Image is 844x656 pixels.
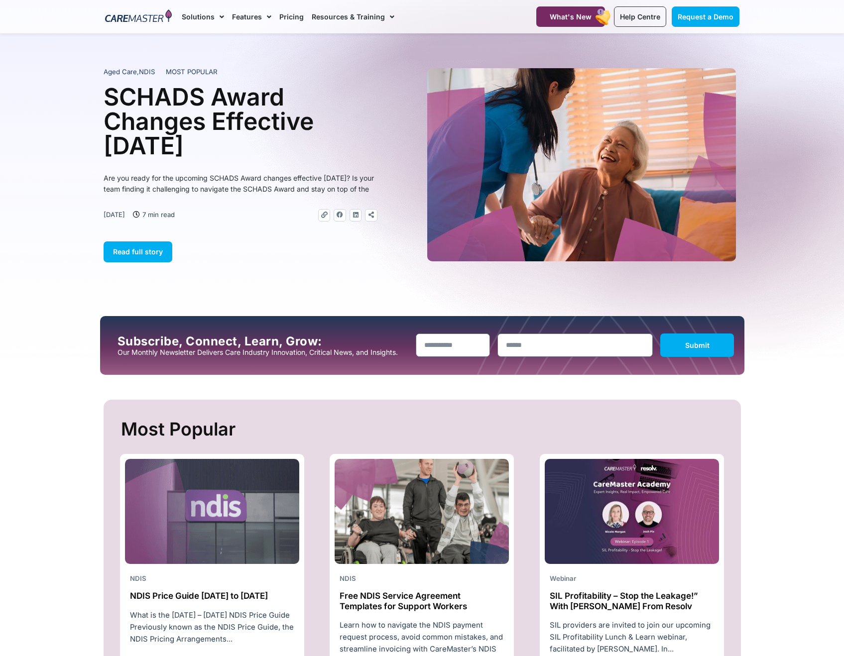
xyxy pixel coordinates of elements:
h1: SCHADS Award Changes Effective [DATE] [104,85,377,158]
span: NDIS [139,68,155,76]
span: NDIS [340,574,356,582]
a: What's New [536,6,605,27]
h2: Free NDIS Service Agreement Templates for Support Workers [340,591,504,611]
span: Request a Demo [678,12,733,21]
h2: SIL Profitability – Stop the Leakage!” With [PERSON_NAME] From Resolv [550,591,714,611]
span: , [104,68,155,76]
h2: Most Popular [121,415,726,444]
p: What is the [DATE] – [DATE] NDIS Price Guide Previously known as the NDIS Price Guide, the NDIS P... [130,609,294,645]
span: Webinar [550,574,576,582]
p: Our Monthly Newsletter Delivers Care Industry Innovation, Critical News, and Insights. [118,348,408,356]
span: 7 min read [140,209,175,220]
a: Request a Demo [672,6,739,27]
h2: NDIS Price Guide [DATE] to [DATE] [130,591,294,601]
span: MOST POPULAR [166,67,218,77]
span: Submit [685,341,710,349]
p: SIL providers are invited to join our upcoming SIL Profitability Lunch & Learn webinar, facilitat... [550,619,714,655]
img: A heartwarming moment where a support worker in a blue uniform, with a stethoscope draped over he... [427,68,736,261]
a: Read full story [104,241,172,262]
img: ndis-price-guide [125,459,299,564]
span: Aged Care [104,68,137,76]
p: Are you ready for the upcoming SCHADS Award changes effective [DATE]? Is your team finding it cha... [104,173,377,195]
img: NDIS Provider challenges 1 [335,459,509,564]
button: Submit [660,333,734,357]
span: Help Centre [620,12,660,21]
span: NDIS [130,574,146,582]
span: What's New [550,12,592,21]
a: Help Centre [614,6,666,27]
time: [DATE] [104,211,125,219]
img: CareMaster Logo [105,9,172,24]
img: youtube [545,459,719,564]
h2: Subscribe, Connect, Learn, Grow: [118,334,408,348]
span: Read full story [113,247,163,256]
